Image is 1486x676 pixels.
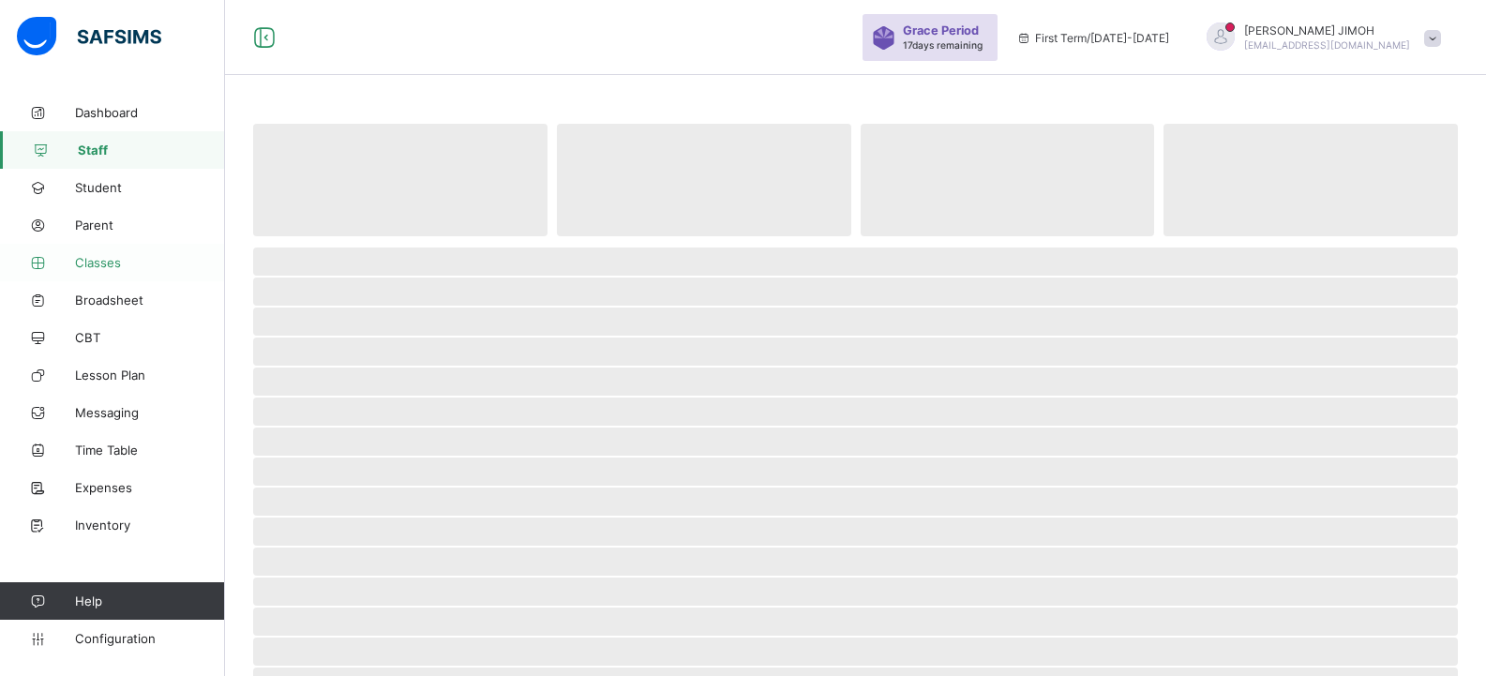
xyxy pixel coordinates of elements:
span: Expenses [75,480,225,495]
span: ‌ [253,308,1458,336]
span: Parent [75,218,225,233]
span: Grace Period [903,23,979,38]
span: ‌ [253,338,1458,366]
img: sticker-purple.71386a28dfed39d6af7621340158ba97.svg [872,26,895,50]
span: [EMAIL_ADDRESS][DOMAIN_NAME] [1244,39,1410,51]
span: Time Table [75,443,225,458]
span: ‌ [253,428,1458,456]
span: ‌ [1163,124,1458,236]
span: ‌ [253,398,1458,426]
span: Student [75,180,225,195]
span: Inventory [75,518,225,533]
span: ‌ [253,608,1458,636]
span: Broadsheet [75,293,225,308]
span: ‌ [253,548,1458,576]
span: ‌ [253,248,1458,276]
span: ‌ [253,124,548,236]
span: session/term information [1016,31,1169,45]
span: ‌ [253,578,1458,606]
span: Staff [78,143,225,158]
span: [PERSON_NAME] JIMOH [1244,23,1410,38]
span: CBT [75,330,225,345]
span: ‌ [253,458,1458,486]
span: Messaging [75,405,225,420]
div: ABDULAKEEMJIMOH [1188,23,1450,53]
span: ‌ [861,124,1155,236]
span: ‌ [253,278,1458,306]
span: Lesson Plan [75,368,225,383]
span: ‌ [557,124,851,236]
img: safsims [17,17,161,56]
span: Help [75,593,224,608]
span: ‌ [253,488,1458,516]
span: Dashboard [75,105,225,120]
span: 17 days remaining [903,39,983,51]
span: ‌ [253,518,1458,546]
span: ‌ [253,638,1458,666]
span: Configuration [75,631,224,646]
span: ‌ [253,368,1458,396]
span: Classes [75,255,225,270]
